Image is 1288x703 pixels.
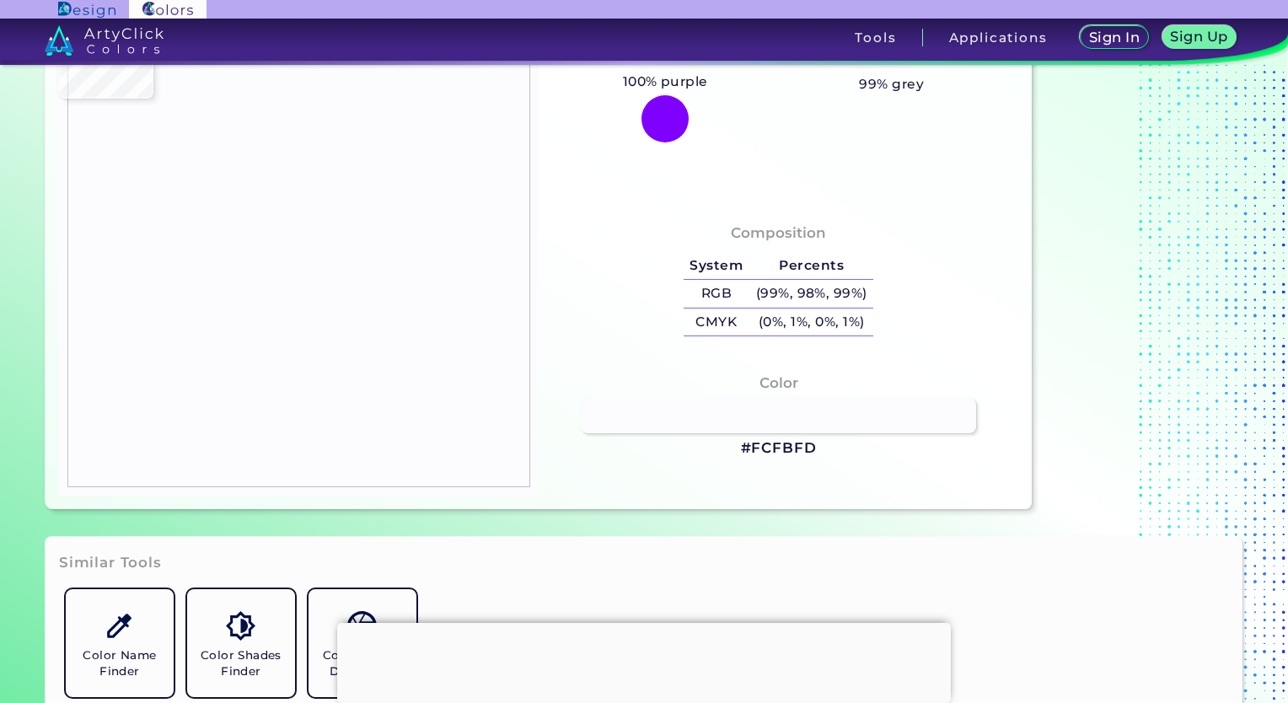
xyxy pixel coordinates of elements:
[731,221,826,245] h4: Composition
[347,611,377,641] img: icon_color_names_dictionary.svg
[684,309,749,336] h5: CMYK
[72,647,167,679] h5: Color Name Finder
[45,25,164,56] img: logo_artyclick_colors_white.svg
[194,647,288,679] h5: Color Shades Finder
[58,2,115,18] img: ArtyClick Design logo
[67,13,530,488] img: 5d8e3cc3-1d37-48df-a79e-d1c4ce7d8687
[337,623,951,699] iframe: Advertisement
[1166,27,1232,48] a: Sign Up
[1092,31,1138,44] h5: Sign In
[684,252,749,280] h5: System
[949,31,1048,44] h3: Applications
[749,280,873,308] h5: (99%, 98%, 99%)
[749,309,873,336] h5: (0%, 1%, 0%, 1%)
[1173,30,1226,43] h5: Sign Up
[315,647,410,679] h5: Color Names Dictionary
[741,438,817,459] h3: #FCFBFD
[105,611,134,641] img: icon_color_name_finder.svg
[226,611,255,641] img: icon_color_shades.svg
[616,71,715,93] h5: 100% purple
[684,280,749,308] h5: RGB
[749,252,873,280] h5: Percents
[855,31,896,44] h3: Tools
[859,73,924,95] h5: 99% grey
[759,371,798,395] h4: Color
[1083,27,1146,48] a: Sign In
